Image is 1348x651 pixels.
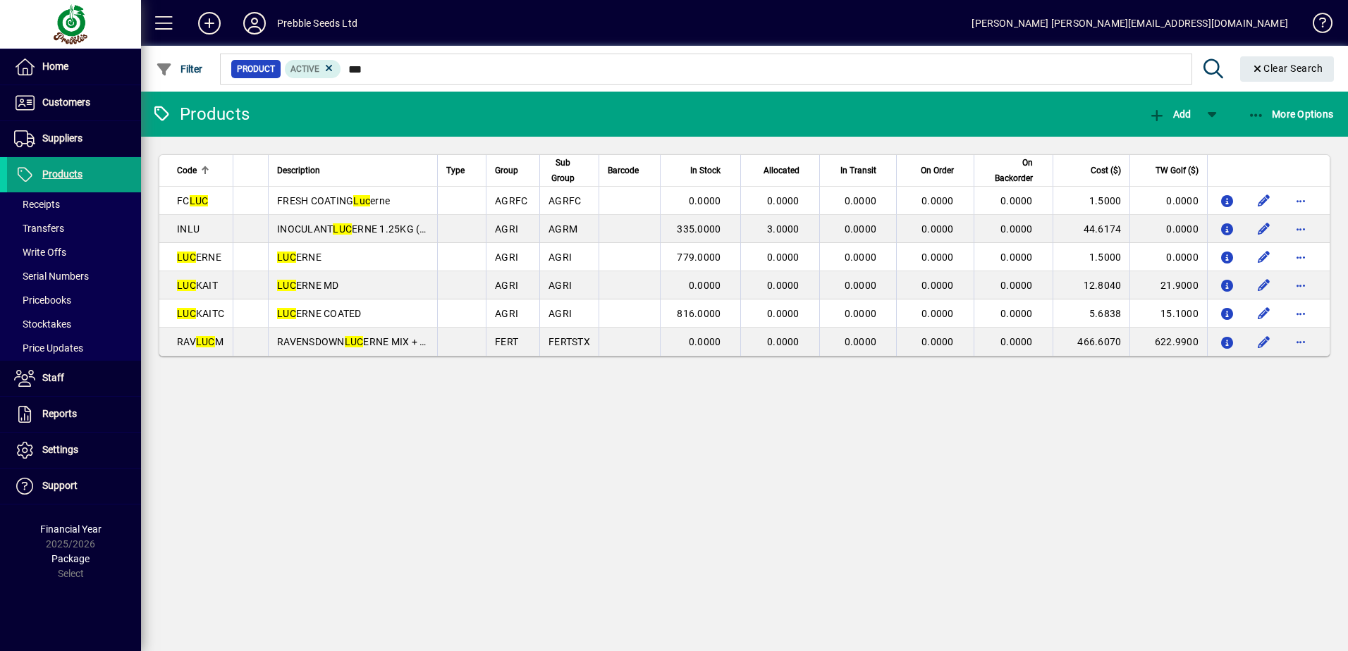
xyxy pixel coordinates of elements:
[1053,215,1130,243] td: 44.6174
[549,155,577,186] span: Sub Group
[277,252,296,263] em: LUC
[1129,299,1207,328] td: 15.1000
[1148,108,1191,120] span: Add
[1000,308,1033,319] span: 0.0000
[333,223,352,235] em: LUC
[51,553,90,564] span: Package
[549,155,590,186] div: Sub Group
[285,60,341,78] mat-chip: Activation Status: Active
[7,433,141,468] a: Settings
[277,280,339,291] span: ERNE MD
[1244,101,1337,127] button: More Options
[921,195,954,206] span: 0.0000
[495,195,527,206] span: AGRFC
[1129,243,1207,271] td: 0.0000
[177,280,196,291] em: LUC
[42,408,77,419] span: Reports
[7,469,141,504] a: Support
[1129,328,1207,356] td: 622.9900
[549,280,572,291] span: AGRI
[549,223,577,235] span: AGRM
[1000,280,1033,291] span: 0.0000
[1240,56,1335,82] button: Clear
[690,163,721,178] span: In Stock
[7,264,141,288] a: Serial Numbers
[187,11,232,36] button: Add
[7,85,141,120] a: Customers
[1129,271,1207,299] td: 21.9000
[177,252,196,263] em: LUC
[845,280,877,291] span: 0.0000
[14,247,66,258] span: Write Offs
[845,308,877,319] span: 0.0000
[42,61,68,72] span: Home
[767,280,799,291] span: 0.0000
[237,62,275,76] span: Product
[905,163,966,178] div: On Order
[42,480,78,491] span: Support
[983,155,1046,186] div: On Backorder
[689,195,721,206] span: 0.0000
[549,252,572,263] span: AGRI
[921,280,954,291] span: 0.0000
[921,308,954,319] span: 0.0000
[549,195,581,206] span: AGRFC
[42,444,78,455] span: Settings
[277,252,321,263] span: ERNE
[840,163,876,178] span: In Transit
[1253,274,1275,297] button: Edit
[495,336,518,347] span: FERT
[828,163,889,178] div: In Transit
[921,336,954,347] span: 0.0000
[1156,163,1199,178] span: TW Golf ($)
[767,223,799,235] span: 3.0000
[689,336,721,347] span: 0.0000
[7,216,141,240] a: Transfers
[14,342,83,354] span: Price Updates
[177,252,221,263] span: ERNE
[42,97,90,108] span: Customers
[608,163,639,178] span: Barcode
[764,163,799,178] span: Allocated
[677,223,721,235] span: 335.0000
[1091,163,1121,178] span: Cost ($)
[277,195,390,206] span: FRESH COATING erne
[1289,190,1312,212] button: More options
[277,280,296,291] em: LUC
[495,163,531,178] div: Group
[152,56,207,82] button: Filter
[549,308,572,319] span: AGRI
[1053,299,1130,328] td: 5.6838
[177,308,196,319] em: LUC
[446,163,477,178] div: Type
[277,12,357,35] div: Prebble Seeds Ltd
[1129,187,1207,215] td: 0.0000
[196,336,215,347] em: LUC
[7,336,141,360] a: Price Updates
[7,397,141,432] a: Reports
[1251,63,1323,74] span: Clear Search
[845,336,877,347] span: 0.0000
[7,192,141,216] a: Receipts
[290,64,319,74] span: Active
[549,336,590,347] span: FERTSTX
[14,199,60,210] span: Receipts
[7,288,141,312] a: Pricebooks
[190,195,209,206] em: LUC
[1302,3,1330,49] a: Knowledge Base
[845,195,877,206] span: 0.0000
[14,271,89,282] span: Serial Numbers
[7,49,141,85] a: Home
[669,163,734,178] div: In Stock
[1145,101,1194,127] button: Add
[156,63,203,75] span: Filter
[983,155,1033,186] span: On Backorder
[14,318,71,330] span: Stocktakes
[1289,246,1312,268] button: More options
[177,280,218,291] span: KAIT
[1000,252,1033,263] span: 0.0000
[177,223,200,235] span: INLU
[495,163,518,178] span: Group
[767,195,799,206] span: 0.0000
[1129,215,1207,243] td: 0.0000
